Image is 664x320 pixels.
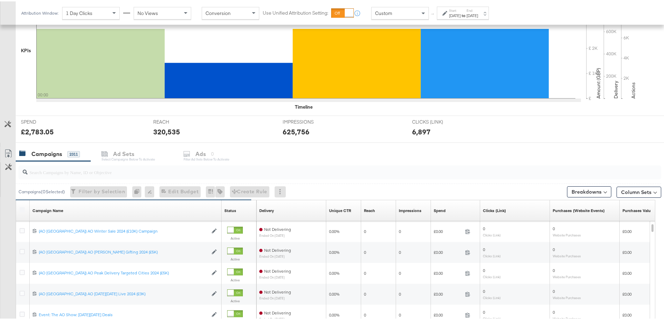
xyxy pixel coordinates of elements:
sub: Website Purchases [553,252,581,257]
span: £0.00 [622,269,632,274]
span: £0.00 [622,248,632,253]
div: Impressions [399,206,421,212]
span: 0 [364,290,366,295]
span: 0 [553,308,555,313]
div: [DATE] [467,11,478,17]
span: SPEND [21,117,73,124]
span: 0 [483,308,485,313]
sub: ended on [DATE] [259,274,291,278]
div: Campaigns [31,149,62,157]
strong: to [461,11,467,17]
div: 320,535 [153,125,180,135]
a: Shows the current state of your Ad Campaign. [224,206,236,212]
div: (AO [GEOGRAPHIC_DATA]) AO [DATE][DATE] Live 2024 (£3K) [39,290,208,295]
span: 0 [553,245,555,251]
span: Conversion [206,9,231,15]
sub: Clicks (Link) [483,232,501,236]
a: The number of times your ad was served. On mobile apps an ad is counted as served the first time ... [399,206,421,212]
div: Campaign Name [32,206,63,212]
span: 0.00% [329,227,340,233]
input: Search Campaigns by Name, ID or Objective [28,161,602,175]
div: Purchases (Website Events) [553,206,605,212]
a: (AO [GEOGRAPHIC_DATA]) AO Peak Delivery Targeted Cities 2024 (£5K) [39,269,208,275]
span: £0.00 [622,311,632,316]
sub: Clicks (Link) [483,315,501,319]
a: The number of people your ad was served to. [364,206,375,212]
div: [DATE] [449,11,461,17]
text: Amount (GBP) [595,67,602,97]
sub: Website Purchases [553,315,581,319]
sub: ended on [DATE] [259,232,291,236]
div: KPIs [21,46,31,53]
span: 0 [364,227,366,233]
span: 0 [364,269,366,274]
button: Column Sets [617,185,661,196]
span: £0.00 [434,248,462,253]
sub: Clicks (Link) [483,273,501,278]
label: Active [227,276,243,281]
span: Not Delivering [264,309,291,314]
span: 0 [483,266,485,272]
label: Active [227,297,243,302]
div: Status [224,206,236,212]
sub: ended on [DATE] [259,295,291,299]
a: Your campaign name. [32,206,63,212]
span: Not Delivering [264,225,291,231]
div: Unique CTR [329,206,351,212]
span: Not Delivering [264,246,291,251]
div: Spend [434,206,446,212]
span: £0.00 [434,269,462,274]
span: 0 [399,227,401,233]
sub: ended on [DATE] [259,253,291,257]
span: IMPRESSIONS [283,117,335,124]
span: 0 [364,311,366,316]
span: 0 [399,290,401,295]
span: Not Delivering [264,288,291,293]
div: Delivery [259,206,274,212]
span: £0.00 [622,290,632,295]
sub: Website Purchases [553,294,581,298]
span: £0.00 [434,290,462,295]
div: 625,756 [283,125,309,135]
sub: Website Purchases [553,232,581,236]
span: ↑ [430,12,436,14]
span: 1 Day Clicks [66,9,92,15]
a: Reflects the ability of your Ad Campaign to achieve delivery based on ad states, schedule and bud... [259,206,274,212]
span: 0 [483,287,485,292]
div: Clicks (Link) [483,206,506,212]
label: End: [467,7,478,11]
span: 0.00% [329,290,340,295]
label: Active [227,235,243,239]
span: 0 [553,225,555,230]
span: 0.00% [329,269,340,274]
a: (AO [GEOGRAPHIC_DATA]) AO [PERSON_NAME] Gifting 2024 (£5K) [39,248,208,254]
label: Start: [449,7,461,11]
span: 0 [399,311,401,316]
div: Attribution Window: [21,9,59,14]
a: The number of clicks on links appearing on your ad or Page that direct people to your sites off F... [483,206,506,212]
label: Use Unified Attribution Setting: [263,8,328,15]
sub: Clicks (Link) [483,252,501,257]
div: Timeline [295,102,313,109]
div: 2311 [67,150,80,156]
span: £0.00 [622,227,632,233]
a: (AO [GEOGRAPHIC_DATA]) AO Winter Sale 2024 (£10K) Campaign [39,227,208,233]
div: 0 [132,185,145,196]
div: Campaigns ( 0 Selected) [18,187,65,194]
sub: ended on [DATE] [259,316,291,320]
sub: Clicks (Link) [483,294,501,298]
a: The number of times a purchase was made tracked by your Custom Audience pixel on your website aft... [553,206,605,212]
span: 0.00% [329,311,340,316]
sub: Website Purchases [553,273,581,278]
span: £0.00 [434,311,462,316]
span: No Views [137,9,158,15]
span: £0.00 [434,227,462,233]
a: Event: The AO Show: [DATE][DATE] Deals [39,311,208,317]
span: REACH [153,117,206,124]
label: Active [227,256,243,260]
text: Actions [630,81,636,97]
span: 0 [553,266,555,272]
span: 0 [399,248,401,253]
